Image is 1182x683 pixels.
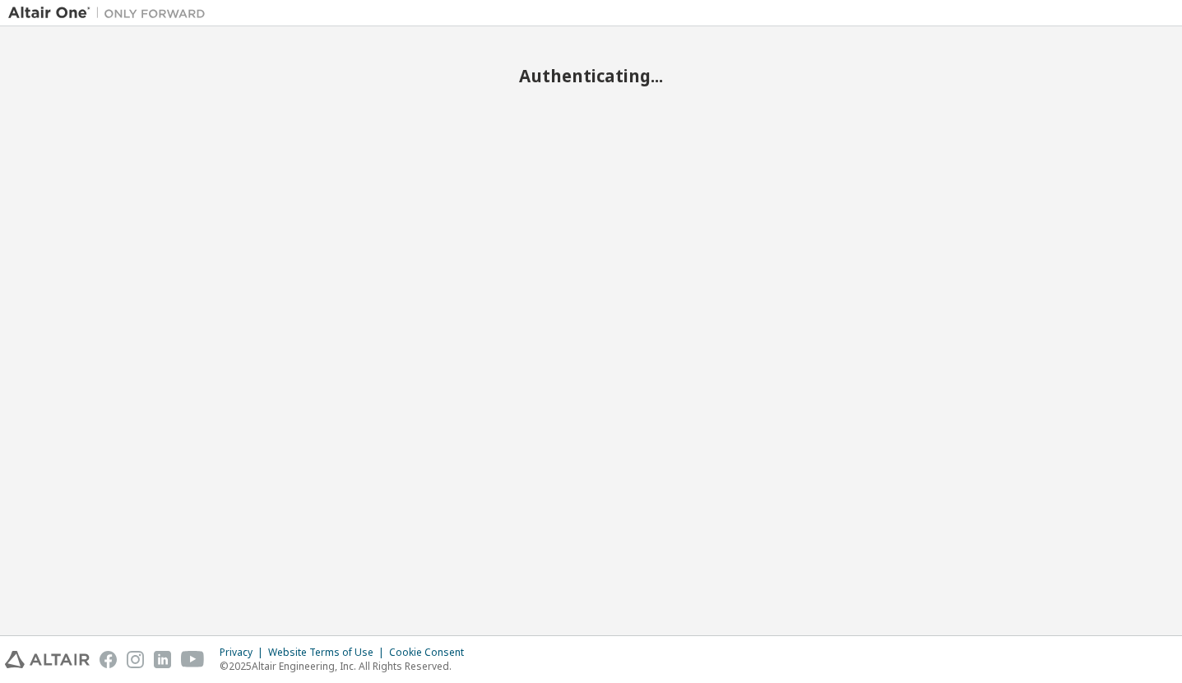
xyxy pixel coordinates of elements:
[389,646,474,659] div: Cookie Consent
[8,5,214,21] img: Altair One
[181,651,205,668] img: youtube.svg
[8,65,1174,86] h2: Authenticating...
[127,651,144,668] img: instagram.svg
[268,646,389,659] div: Website Terms of Use
[5,651,90,668] img: altair_logo.svg
[220,646,268,659] div: Privacy
[100,651,117,668] img: facebook.svg
[220,659,474,673] p: © 2025 Altair Engineering, Inc. All Rights Reserved.
[154,651,171,668] img: linkedin.svg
